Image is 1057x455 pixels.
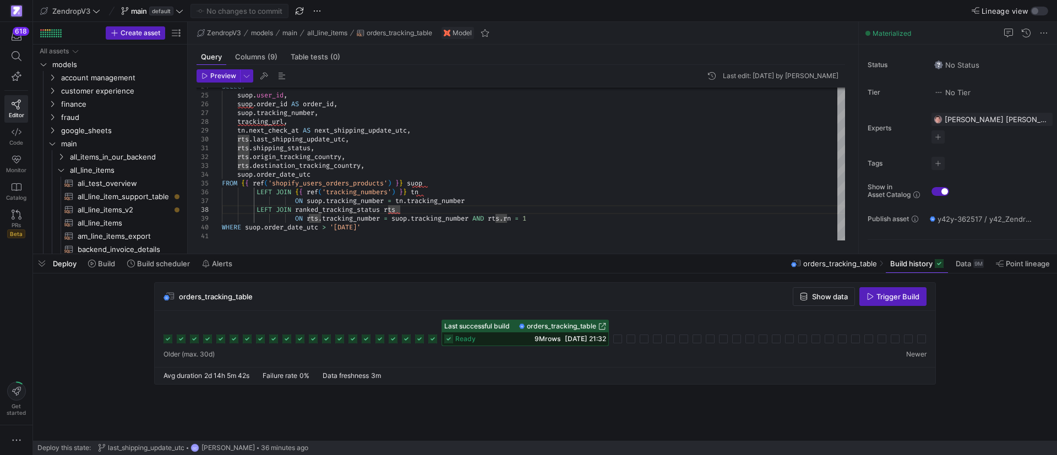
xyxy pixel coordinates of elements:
div: Press SPACE to select this row. [37,124,183,137]
span: google_sheets [61,124,181,137]
span: Editor [9,112,24,118]
span: JOIN [276,205,291,214]
span: . [253,108,257,117]
button: orders_tracking_table [354,26,435,40]
button: maindefault [118,4,186,18]
div: 40 [197,223,209,232]
img: https://storage.googleapis.com/y42-prod-data-exchange/images/qZXOSqkTtPuVcXVzF40oUlM07HVTwZXfPK0U... [11,6,22,17]
span: AND [472,214,484,223]
span: , [310,144,314,152]
div: Press SPACE to select this row. [37,216,183,229]
div: All assets [40,47,69,55]
span: rts [384,205,395,214]
span: . [253,91,257,100]
span: suop [237,91,253,100]
span: = [515,214,519,223]
span: No Status [934,61,979,69]
button: Alerts [197,254,237,273]
span: ON [295,196,303,205]
span: all_items_in_our_backend [70,151,181,163]
span: Build [98,259,115,268]
span: ( [318,188,322,196]
span: ZendropV3 [52,7,90,15]
span: Build scheduler [137,259,190,268]
div: Press SPACE to select this row. [37,190,183,203]
span: No Tier [934,88,971,97]
span: (9) [268,53,277,61]
span: { [241,179,245,188]
span: tracking_number [326,196,384,205]
div: 28 [197,117,209,126]
button: last_shipping_update_utcGC[PERSON_NAME]36 minutes ago [95,441,311,455]
span: } [399,188,403,196]
button: y42y-362517 / y42_ZendropV3_main / orders_tracking_table [927,212,1037,226]
span: = [388,196,391,205]
span: all_line_item_support_table​​​​​​​​​​ [78,190,170,203]
span: tn [395,196,403,205]
span: = [384,214,388,223]
div: 29 [197,126,209,135]
span: } [395,179,399,188]
div: Press SPACE to select this row. [37,97,183,111]
div: Press SPACE to select this row. [37,163,183,177]
span: ) [388,179,391,188]
span: rts [488,214,499,223]
span: y42y-362517 / y42_ZendropV3_main / orders_tracking_table [938,215,1034,223]
span: shipping_status [253,144,310,152]
button: No statusNo Status [931,58,982,72]
button: Preview [197,69,240,83]
span: suop [237,100,253,108]
span: , [314,108,318,117]
button: Getstarted [4,377,28,420]
div: Press SPACE to select this row. [37,150,183,163]
a: all_line_items​​​​​​​​​​ [37,216,183,229]
span: '[DATE]' [330,223,361,232]
button: No tierNo Tier [931,85,973,100]
span: suop [391,214,407,223]
span: 1 [522,214,526,223]
span: , [341,152,345,161]
a: https://storage.googleapis.com/y42-prod-data-exchange/images/qZXOSqkTtPuVcXVzF40oUlM07HVTwZXfPK0U... [4,2,28,20]
div: Press SPACE to select this row. [37,203,183,216]
span: LEFT [257,205,272,214]
span: Create asset [121,29,160,37]
span: 3m [371,371,381,380]
div: Press SPACE to select this row. [37,243,183,256]
button: models [248,26,276,40]
a: Editor [4,95,28,123]
span: ref [307,188,318,196]
span: default [149,7,173,15]
span: Deploy this state: [37,444,91,452]
div: 33 [197,161,209,170]
span: Get started [7,403,26,416]
span: Columns [235,53,277,61]
span: all_line_items [70,164,181,177]
div: 32 [197,152,209,161]
span: Newer [906,350,927,358]
span: all_line_items [307,29,347,37]
span: , [361,161,364,170]
span: > [322,223,326,232]
span: Experts [868,124,923,132]
span: backend_invoice_details​​​​​​​​​​ [78,243,170,256]
span: tracking_number [407,196,465,205]
span: . [253,100,257,108]
span: all_line_items_v2​​​​​​​​​​ [78,204,170,216]
span: 2d 14h 5m 42s [204,371,249,380]
span: tracking_number [322,214,380,223]
span: Failure rate [263,371,297,380]
span: . [249,161,253,170]
a: Monitor [4,150,28,178]
a: Catalog [4,178,28,205]
span: . [249,135,253,144]
img: https://storage.googleapis.com/y42-prod-data-exchange/images/G2kHvxVlt02YItTmblwfhPy4mK5SfUxFU6Tr... [934,115,942,124]
span: 'tracking_numbers' [322,188,391,196]
span: tn [237,126,245,135]
span: next_check_at [249,126,299,135]
span: Monitor [6,167,26,173]
span: { [295,188,299,196]
button: all_line_items [304,26,350,40]
span: Model [453,29,472,37]
span: rts [237,135,249,144]
span: suop [245,223,260,232]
